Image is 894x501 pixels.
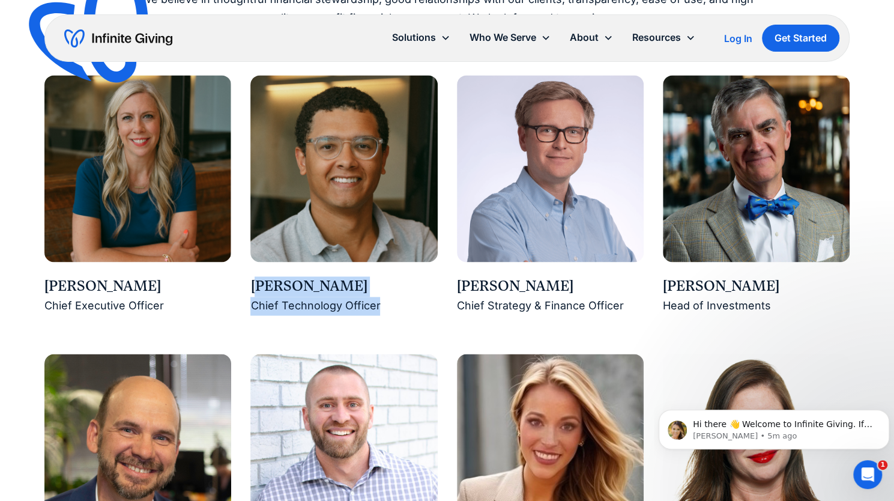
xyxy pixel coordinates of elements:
div: Who We Serve [470,29,536,46]
div: [PERSON_NAME] [250,276,437,297]
div: About [560,25,623,50]
iframe: Intercom notifications message [654,384,894,469]
div: Solutions [382,25,460,50]
div: Resources [632,29,681,46]
div: Solutions [392,29,436,46]
div: [PERSON_NAME] [44,276,231,297]
div: About [570,29,599,46]
div: [PERSON_NAME] [663,276,850,297]
div: Resources [623,25,705,50]
div: Head of Investments [663,297,850,315]
div: Chief Executive Officer [44,297,231,315]
a: Get Started [762,25,839,52]
div: [PERSON_NAME] [457,276,644,297]
a: home [64,29,172,48]
iframe: Intercom live chat [853,460,882,489]
div: Log In [724,34,752,43]
span: 1 [878,460,887,470]
div: Chief Technology Officer [250,297,437,315]
a: Log In [724,31,752,46]
div: Chief Strategy & Finance Officer [457,297,644,315]
div: Who We Serve [460,25,560,50]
